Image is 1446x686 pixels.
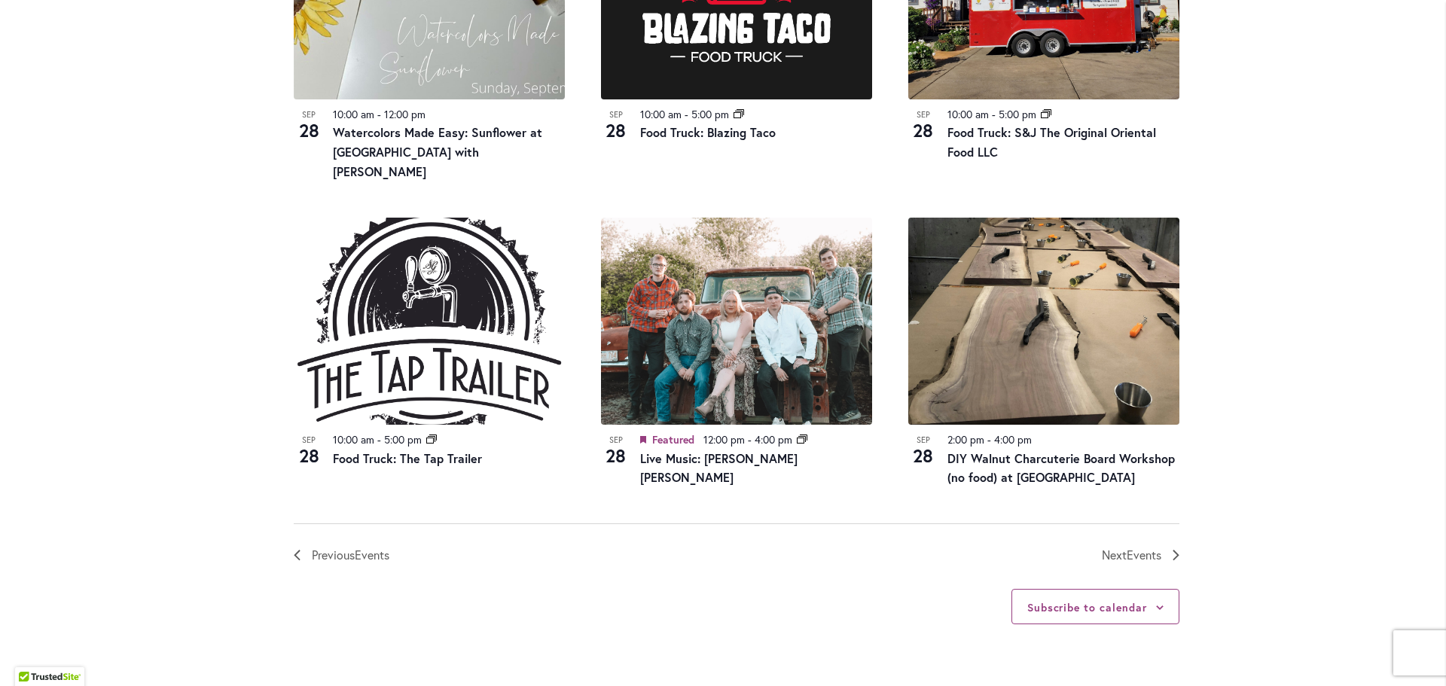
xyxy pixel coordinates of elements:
span: Events [355,547,389,563]
a: Watercolors Made Easy: Sunflower at [GEOGRAPHIC_DATA] with [PERSON_NAME] [333,124,542,179]
time: 4:00 pm [994,432,1032,447]
span: - [685,107,688,121]
button: Subscribe to calendar [1027,600,1147,614]
span: Sep [601,434,631,447]
span: Previous [312,545,389,565]
span: Sep [908,434,938,447]
img: a65a12774e6fb6f50f9b5314966d6262 [908,218,1179,425]
img: Live Music: Katrina Elizabeth – Rustic Valley [601,218,872,425]
a: Next Events [1102,545,1179,565]
span: - [992,107,996,121]
span: Sep [908,108,938,121]
time: 10:00 am [640,107,682,121]
time: 12:00 pm [384,107,426,121]
span: Sep [601,108,631,121]
span: Next [1102,545,1161,565]
time: 5:00 pm [384,432,422,447]
span: - [377,107,381,121]
span: - [987,432,991,447]
time: 10:00 am [333,432,374,447]
span: 28 [908,117,938,143]
time: 5:00 pm [691,107,729,121]
time: 10:00 am [947,107,989,121]
span: 28 [294,117,324,143]
time: 12:00 pm [703,432,745,447]
span: 28 [601,443,631,468]
a: DIY Walnut Charcuterie Board Workshop (no food) at [GEOGRAPHIC_DATA] [947,450,1175,486]
span: - [748,432,752,447]
a: Food Truck: Blazing Taco [640,124,776,140]
em: Featured [640,431,646,449]
span: Sep [294,434,324,447]
a: Previous Events [294,545,389,565]
iframe: Launch Accessibility Center [11,633,53,675]
time: 4:00 pm [755,432,792,447]
span: Events [1127,547,1161,563]
time: 2:00 pm [947,432,984,447]
a: Food Truck: The Tap Trailer [333,450,482,466]
img: Food Truck: The Tap Trailer [294,218,565,425]
a: Live Music: [PERSON_NAME] [PERSON_NAME] [640,450,798,486]
a: Food Truck: S&J The Original Oriental Food LLC [947,124,1156,160]
time: 10:00 am [333,107,374,121]
span: 28 [601,117,631,143]
span: 28 [294,443,324,468]
span: - [377,432,381,447]
span: 28 [908,443,938,468]
span: Sep [294,108,324,121]
span: Featured [652,432,694,447]
time: 5:00 pm [999,107,1036,121]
